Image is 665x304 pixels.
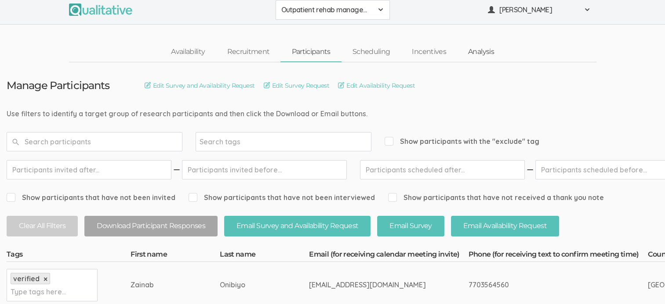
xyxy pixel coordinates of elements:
[182,160,347,179] input: Participants invited before...
[7,216,78,236] button: Clear All Filters
[131,250,220,262] th: First name
[160,43,216,61] a: Availability
[360,160,525,179] input: Participants scheduled after...
[44,275,47,283] a: ×
[526,160,534,179] img: dash.svg
[216,43,280,61] a: Recruitment
[309,280,435,290] div: [EMAIL_ADDRESS][DOMAIN_NAME]
[145,81,255,90] a: Edit Survey and Availability Request
[338,81,415,90] a: Edit Availability Request
[7,80,109,91] h3: Manage Participants
[220,280,276,290] div: Onibiyo
[131,280,187,290] div: Zainab
[457,43,505,61] a: Analysis
[309,250,468,262] th: Email (for receiving calendar meeting invite)
[451,216,559,236] button: Email Availability Request
[11,286,65,297] input: Type tags here...
[499,5,578,15] span: [PERSON_NAME]
[7,132,182,151] input: Search participants
[200,136,254,147] input: Search tags
[172,160,181,179] img: dash.svg
[69,4,132,16] img: Qualitative
[84,216,218,236] button: Download Participant Responses
[621,262,665,304] iframe: Chat Widget
[342,43,401,61] a: Scheduling
[264,81,329,90] a: Edit Survey Request
[388,193,604,203] span: Show participants that have not received a thank you note
[7,160,171,179] input: Participants invited after...
[281,5,373,15] span: Outpatient rehab management of no shows and cancellations
[7,193,175,203] span: Show participants that have not been invited
[224,216,371,236] button: Email Survey and Availability Request
[280,43,341,61] a: Participants
[468,280,614,290] div: 7703564560
[401,43,457,61] a: Incentives
[468,250,647,262] th: Phone (for receiving text to confirm meeting time)
[377,216,444,236] button: Email Survey
[189,193,375,203] span: Show participants that have not been interviewed
[13,274,40,283] span: verified
[385,136,539,147] span: Show participants with the "exclude" tag
[7,250,131,262] th: Tags
[220,250,309,262] th: Last name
